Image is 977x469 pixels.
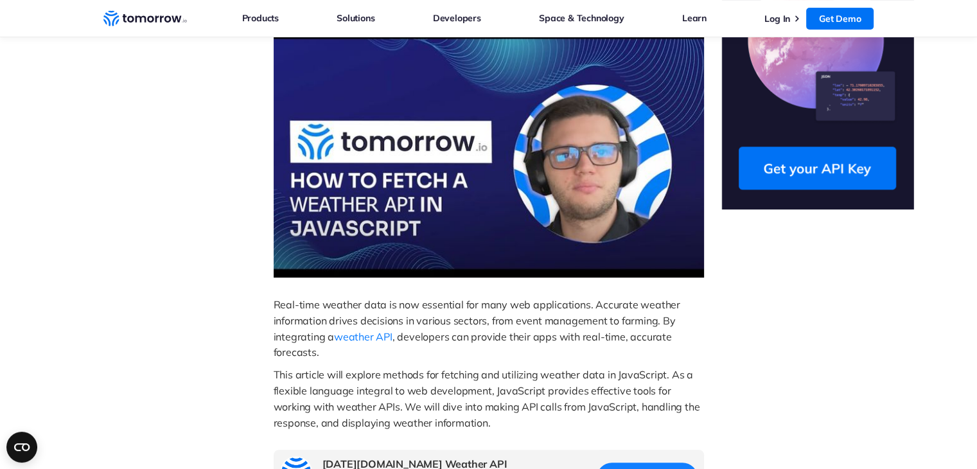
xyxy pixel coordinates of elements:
[806,8,874,30] a: Get Demo
[337,10,374,26] a: Solutions
[6,432,37,463] button: Open CMP widget
[764,13,790,24] a: Log In
[103,9,187,28] a: Home link
[274,298,683,343] span: Real-time weather data is now essential for many web applications. Accurate weather information d...
[334,330,392,343] a: weather API
[274,368,703,429] span: This article will explore methods for fetching and utilizing weather data in JavaScript. As a fle...
[274,30,704,278] iframe: YouTube video player
[539,10,624,26] a: Space & Technology
[274,330,674,359] span: , developers can provide their apps with real-time, accurate forecasts.
[242,10,279,26] a: Products
[682,10,707,26] a: Learn
[433,10,481,26] a: Developers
